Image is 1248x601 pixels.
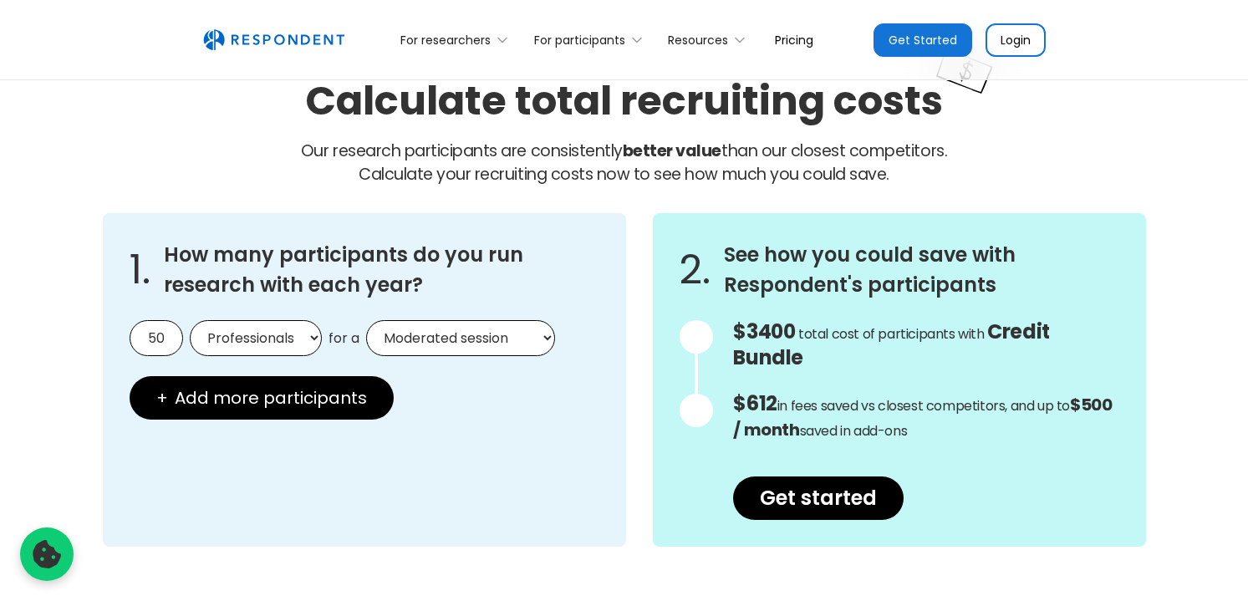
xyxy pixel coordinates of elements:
button: + Add more participants [130,376,394,420]
div: For researchers [400,32,491,48]
span: Credit Bundle [733,318,1049,371]
a: Get Started [874,23,972,57]
div: For participants [524,20,658,59]
span: Add more participants [175,390,367,406]
span: for a [329,330,359,347]
div: For participants [534,32,625,48]
h3: How many participants do you run research with each year? [164,240,600,300]
span: $3400 [733,318,795,345]
span: Calculate your recruiting costs now to see how much you could save. [359,163,889,186]
span: $612 [733,390,777,417]
img: Untitled UI logotext [203,29,344,51]
h3: See how you could save with Respondent's participants [724,240,1118,300]
a: home [203,29,344,51]
strong: better value [623,140,721,162]
h2: Calculate total recruiting costs [305,73,943,129]
p: in fees saved vs closest competitors, and up to saved in add-ons [733,392,1118,443]
div: Resources [668,32,728,48]
div: For researchers [391,20,524,59]
span: 1. [130,262,150,278]
span: total cost of participants with [798,324,985,344]
p: Our research participants are consistently than our closest competitors. [103,140,1146,186]
a: Get started [733,476,904,520]
div: Resources [659,20,762,59]
a: Pricing [762,20,827,59]
a: Login [986,23,1046,57]
span: + [156,390,168,406]
span: 2. [680,262,711,278]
